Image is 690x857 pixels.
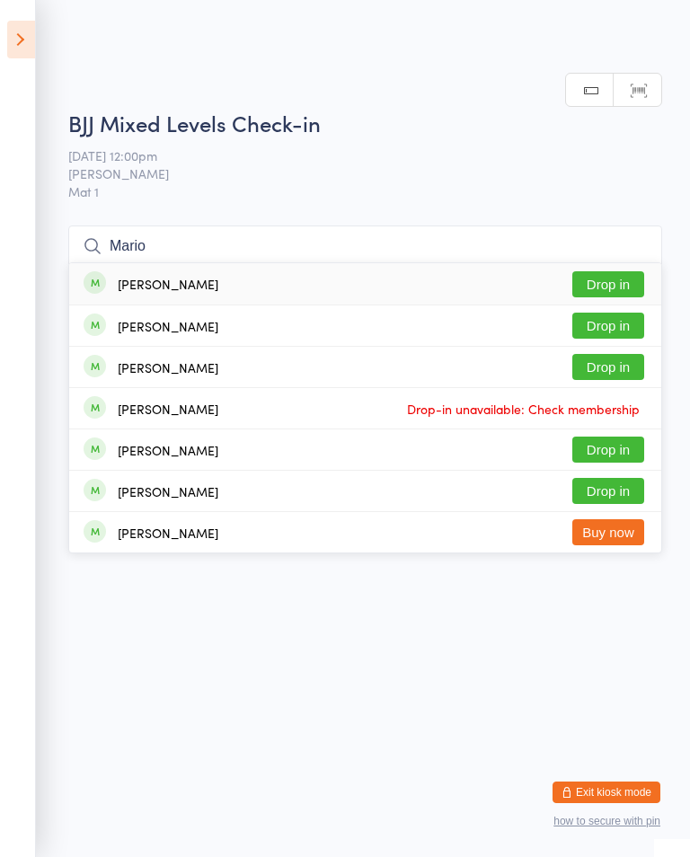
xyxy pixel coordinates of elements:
[118,360,218,375] div: [PERSON_NAME]
[572,478,644,504] button: Drop in
[572,313,644,339] button: Drop in
[553,782,660,803] button: Exit kiosk mode
[118,319,218,333] div: [PERSON_NAME]
[68,225,662,267] input: Search
[118,484,218,499] div: [PERSON_NAME]
[572,354,644,380] button: Drop in
[572,437,644,463] button: Drop in
[553,815,660,827] button: how to secure with pin
[118,443,218,457] div: [PERSON_NAME]
[68,108,662,137] h2: BJJ Mixed Levels Check-in
[572,271,644,297] button: Drop in
[118,277,218,291] div: [PERSON_NAME]
[572,519,644,545] button: Buy now
[118,402,218,416] div: [PERSON_NAME]
[68,164,634,182] span: [PERSON_NAME]
[118,526,218,540] div: [PERSON_NAME]
[68,146,634,164] span: [DATE] 12:00pm
[68,182,662,200] span: Mat 1
[402,395,644,422] span: Drop-in unavailable: Check membership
